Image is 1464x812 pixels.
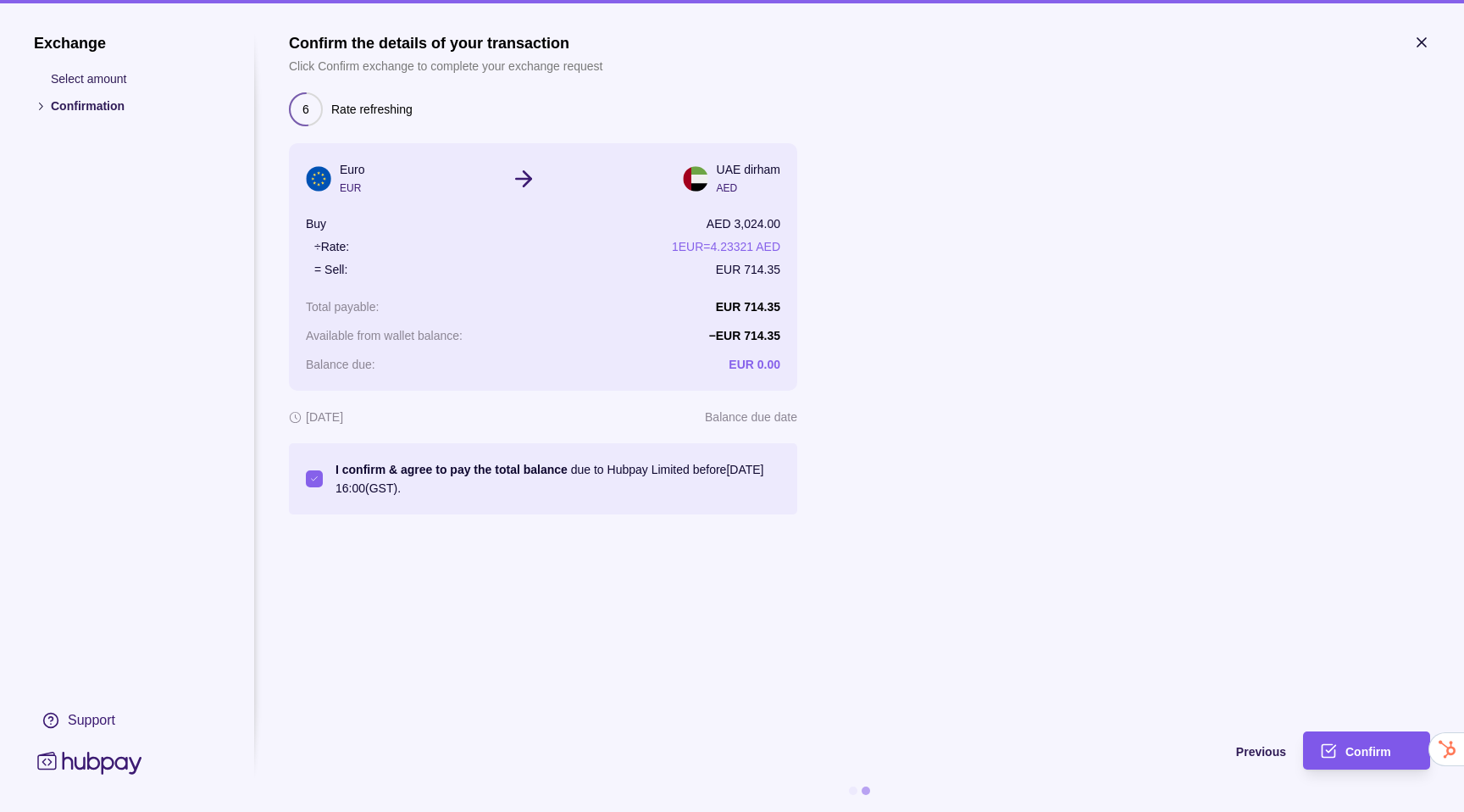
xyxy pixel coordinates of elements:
span: Previous [1236,745,1286,759]
p: ÷ Rate: [314,237,349,256]
p: Rate refreshing [331,100,413,119]
h1: Exchange [34,34,220,53]
p: 6 [302,100,309,119]
p: Balance due date [705,408,797,426]
p: Click Confirm exchange to complete your exchange request [289,57,602,75]
p: EUR 0.00 [729,358,780,371]
p: I confirm & agree to pay the total balance [335,463,568,476]
p: 1 EUR = 4.23321 AED [672,237,780,256]
p: Buy [306,214,326,233]
p: EUR 714.35 [716,300,780,314]
p: [DATE] [306,408,343,426]
p: Select amount [51,70,220,88]
a: Support [34,703,220,738]
p: Available from wallet balance : [306,329,463,342]
p: EUR 714.35 [716,260,780,279]
p: UAE dirham [717,160,780,179]
img: ae [683,166,708,192]
p: AED 3,024.00 [707,214,780,233]
p: Confirmation [51,97,220,115]
p: AED [717,179,780,197]
p: − EUR 714.35 [709,329,780,342]
span: Confirm [1345,745,1391,759]
button: Previous [289,731,1286,770]
img: eu [306,166,331,192]
p: Balance due : [306,358,375,371]
button: Confirm [1303,731,1430,770]
div: Support [68,711,115,730]
h1: Confirm the details of your transaction [289,34,602,53]
p: Euro [340,160,365,179]
p: Total payable : [306,300,379,314]
p: = Sell: [314,260,347,279]
p: EUR [340,179,365,197]
p: due to Hubpay Limited before [DATE] 16:00 (GST). [335,460,780,498]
